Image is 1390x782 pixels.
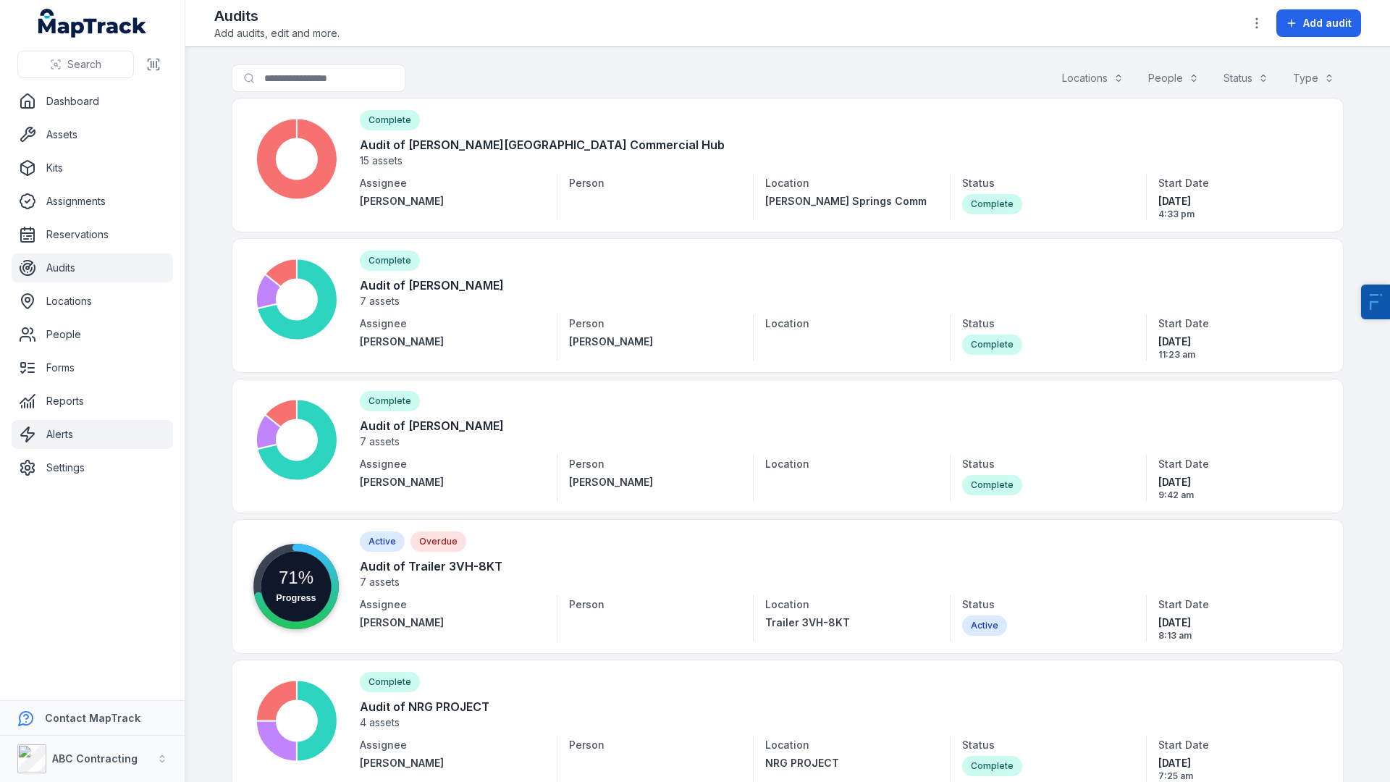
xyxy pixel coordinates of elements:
span: NRG PROJECT [765,757,839,769]
span: Trailer 3VH-8KT [765,616,850,628]
span: 8:13 am [1158,630,1320,642]
a: [PERSON_NAME] [569,475,730,489]
a: Forms [12,353,173,382]
span: Add audits, edit and more. [214,26,340,41]
a: Reservations [12,220,173,249]
a: Reports [12,387,173,416]
span: [PERSON_NAME] Springs Commercial Hub [765,195,980,207]
strong: ABC Contracting [52,752,138,765]
button: Status [1214,64,1278,92]
button: Add audit [1276,9,1361,37]
a: Assets [12,120,173,149]
span: 9:42 am [1158,489,1320,501]
a: [PERSON_NAME] Springs Commercial Hub [765,194,927,209]
a: Kits [12,154,173,182]
a: Trailer 3VH-8KT [765,615,927,630]
a: [PERSON_NAME] [569,335,730,349]
span: 4:33 pm [1158,209,1320,220]
a: [PERSON_NAME] [360,475,545,489]
a: Audits [12,253,173,282]
a: [PERSON_NAME] [360,756,545,770]
div: Complete [962,756,1022,776]
a: People [12,320,173,349]
a: Dashboard [12,87,173,116]
div: Complete [962,194,1022,214]
a: Assignments [12,187,173,216]
a: Settings [12,453,173,482]
button: Locations [1053,64,1133,92]
a: [PERSON_NAME] [360,335,545,349]
button: People [1139,64,1208,92]
strong: Contact MapTrack [45,712,140,724]
span: [DATE] [1158,615,1320,630]
span: 7:25 am [1158,770,1320,782]
time: 07/09/2025, 4:33:29 pm [1158,194,1320,220]
time: 10/09/2025, 9:42:27 am [1158,475,1320,501]
button: Search [17,51,134,78]
span: Add audit [1303,16,1352,30]
time: 05/09/2025, 11:23:41 am [1158,335,1320,361]
div: Complete [962,335,1022,355]
a: Locations [12,287,173,316]
a: [PERSON_NAME] [360,615,545,630]
span: [DATE] [1158,335,1320,349]
time: 27/08/2025, 7:25:28 am [1158,756,1320,782]
div: Active [962,615,1007,636]
div: Complete [962,475,1022,495]
button: Type [1284,64,1344,92]
a: NRG PROJECT [765,756,927,770]
a: Alerts [12,420,173,449]
span: 11:23 am [1158,349,1320,361]
span: [DATE] [1158,475,1320,489]
time: 29/08/2025, 8:13:40 am [1158,615,1320,642]
h2: Audits [214,6,340,26]
a: MapTrack [38,9,147,38]
a: [PERSON_NAME] [360,194,545,209]
span: [DATE] [1158,194,1320,209]
span: [DATE] [1158,756,1320,770]
span: Search [67,57,101,72]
